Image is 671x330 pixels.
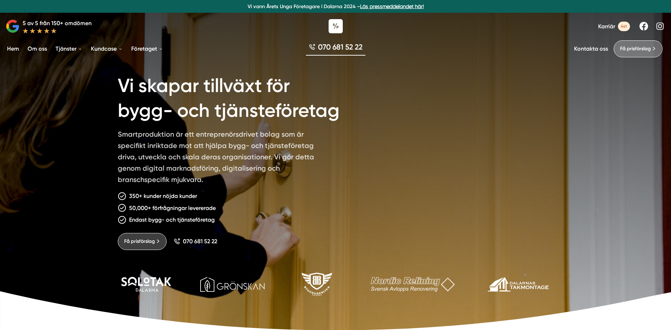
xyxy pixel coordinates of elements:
a: Kontakta oss [574,45,608,52]
a: Tjänster [54,40,84,58]
a: Karriär 4st [598,22,630,31]
p: 5 av 5 från 150+ omdömen [23,19,92,28]
span: 070 681 52 22 [183,238,217,245]
span: 070 681 52 22 [318,42,363,52]
p: 50,000+ förfrågningar levererade [129,204,216,212]
a: 070 681 52 22 [306,42,365,56]
p: Endast bygg- och tjänsteföretag [129,215,215,224]
span: Få prisförslag [620,45,651,53]
a: Läs pressmeddelandet här! [360,4,424,9]
a: Om oss [26,40,48,58]
a: Företaget [130,40,164,58]
a: Kundcase [89,40,124,58]
a: Få prisförslag [614,40,663,57]
span: Karriär [598,23,615,30]
span: Få prisförslag [124,238,155,245]
p: Vi vann Årets Unga Företagare i Dalarna 2024 – [3,3,668,10]
p: Smartproduktion är ett entreprenörsdrivet bolag som är specifikt inriktade mot att hjälpa bygg- o... [118,129,322,188]
span: 4st [618,22,630,31]
h1: Vi skapar tillväxt för bygg- och tjänsteföretag [118,65,365,129]
a: Få prisförslag [118,233,167,250]
p: 350+ kunder nöjda kunder [129,192,197,200]
a: Hem [6,40,21,58]
a: 070 681 52 22 [174,238,217,245]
